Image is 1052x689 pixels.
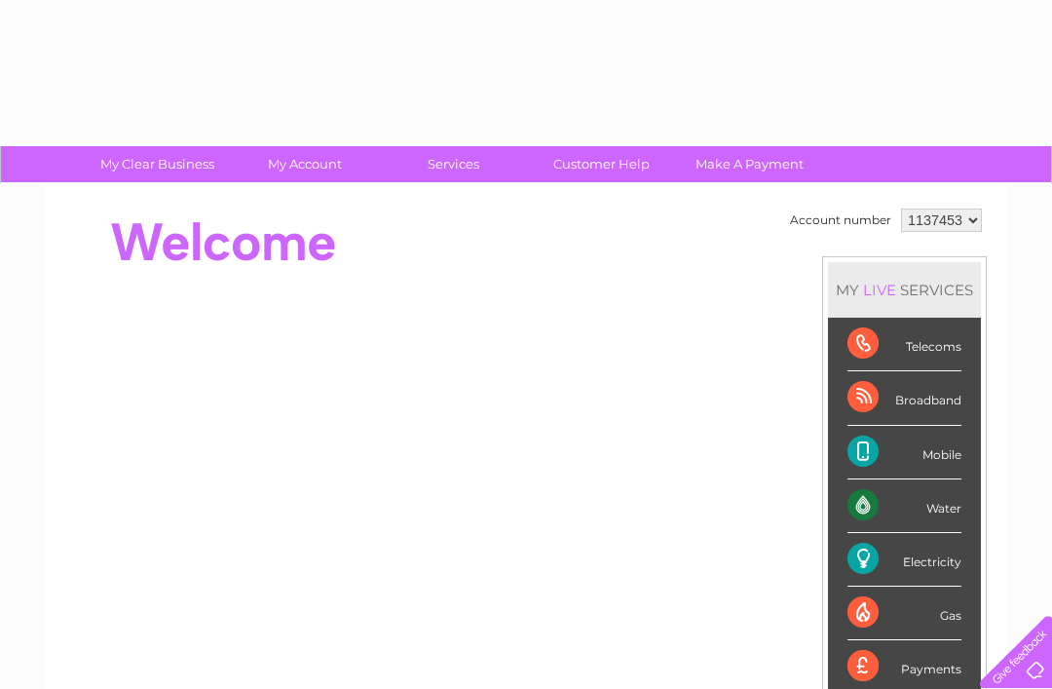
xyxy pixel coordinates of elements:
[373,146,534,182] a: Services
[847,371,961,425] div: Broadband
[847,587,961,640] div: Gas
[847,479,961,533] div: Water
[669,146,830,182] a: Make A Payment
[521,146,682,182] a: Customer Help
[785,204,896,237] td: Account number
[847,318,961,371] div: Telecoms
[77,146,238,182] a: My Clear Business
[828,262,981,318] div: MY SERVICES
[847,533,961,587] div: Electricity
[847,426,961,479] div: Mobile
[225,146,386,182] a: My Account
[859,281,900,299] div: LIVE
